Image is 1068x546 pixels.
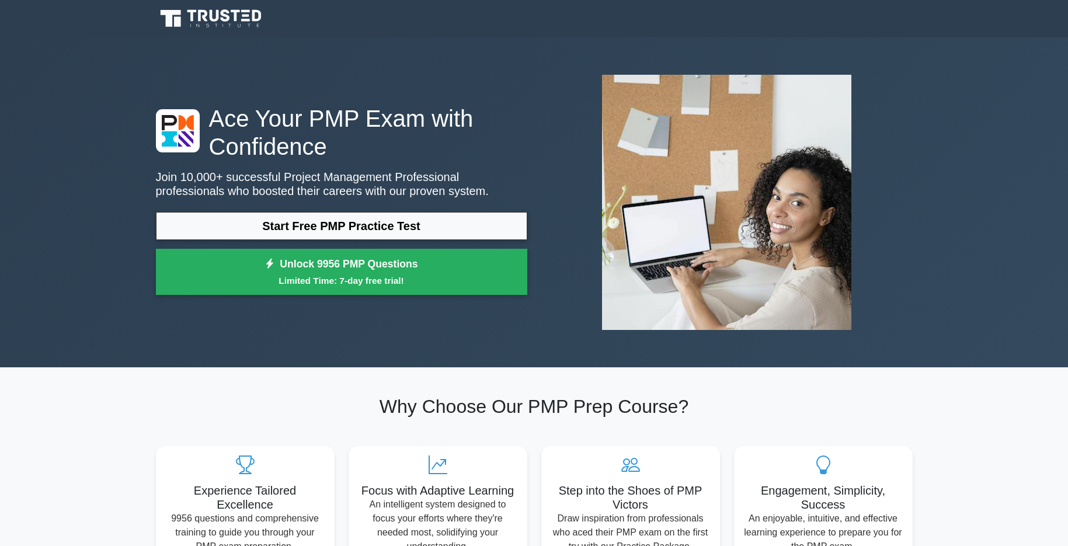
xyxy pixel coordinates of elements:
[551,484,711,512] h5: Step into the Shoes of PMP Victors
[743,484,903,512] h5: Engagement, Simplicity, Success
[156,249,527,295] a: Unlock 9956 PMP QuestionsLimited Time: 7-day free trial!
[156,395,913,418] h2: Why Choose Our PMP Prep Course?
[358,484,518,498] h5: Focus with Adaptive Learning
[165,484,325,512] h5: Experience Tailored Excellence
[156,212,527,240] a: Start Free PMP Practice Test
[171,274,513,287] small: Limited Time: 7-day free trial!
[156,105,527,161] h1: Ace Your PMP Exam with Confidence
[156,170,527,198] p: Join 10,000+ successful Project Management Professional professionals who boosted their careers w...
